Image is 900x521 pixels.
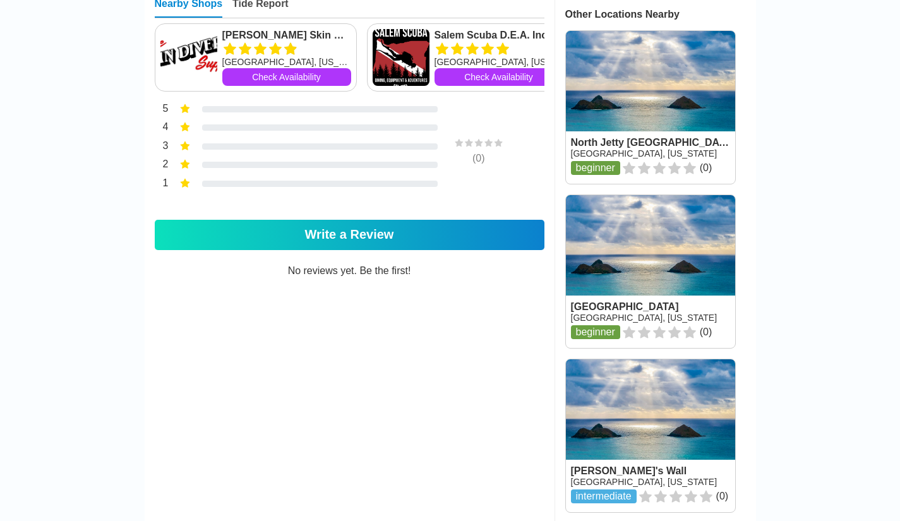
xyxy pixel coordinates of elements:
[155,102,169,118] div: 5
[160,29,217,86] img: Eugene Skin Divers Supply
[431,153,526,164] div: ( 0 )
[155,120,169,136] div: 4
[155,157,169,174] div: 2
[571,313,717,323] a: [GEOGRAPHIC_DATA], [US_STATE]
[571,477,717,487] a: [GEOGRAPHIC_DATA], [US_STATE]
[435,68,563,86] a: Check Availability
[435,29,563,42] a: Salem Scuba D.E.A. Inc.
[155,139,169,155] div: 3
[155,176,169,193] div: 1
[222,29,351,42] a: [PERSON_NAME] Skin Divers Supply
[565,9,756,20] div: Other Locations Nearby
[155,265,544,340] div: No reviews yet. Be the first!
[373,29,429,86] img: Salem Scuba D.E.A. Inc.
[435,56,563,68] div: [GEOGRAPHIC_DATA], [US_STATE]
[571,148,717,159] a: [GEOGRAPHIC_DATA], [US_STATE]
[222,68,351,86] a: Check Availability
[155,220,544,250] a: Write a Review
[222,56,351,68] div: [GEOGRAPHIC_DATA], [US_STATE]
